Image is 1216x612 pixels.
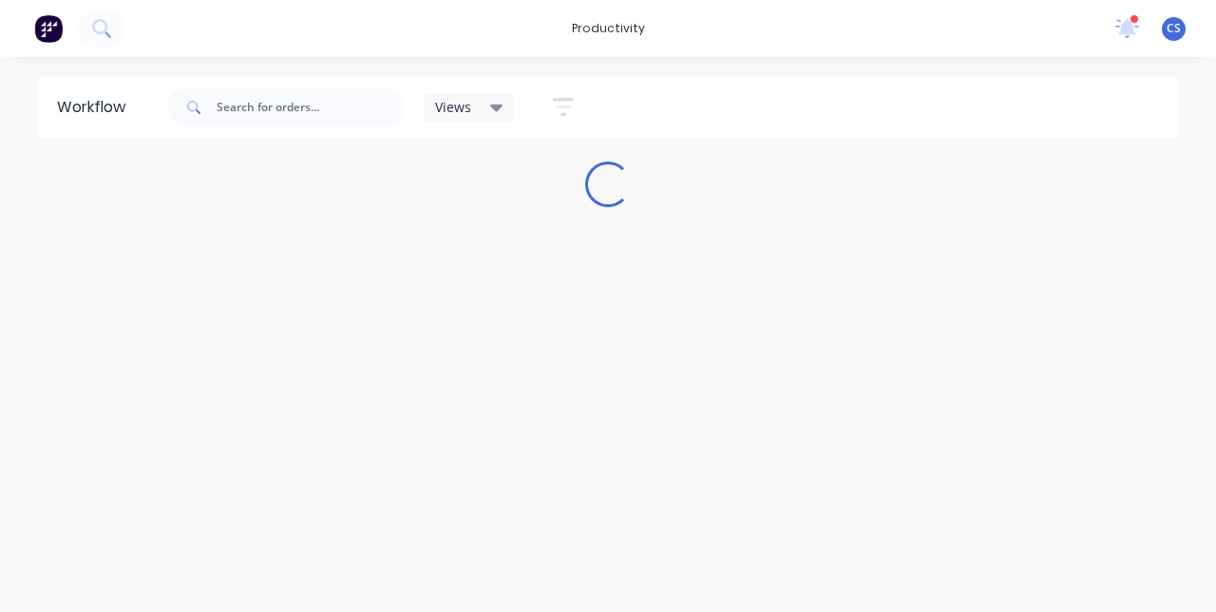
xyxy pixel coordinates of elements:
img: Factory [34,14,63,43]
input: Search for orders... [217,88,405,126]
div: Workflow [57,96,135,119]
span: CS [1167,20,1181,37]
div: productivity [562,14,655,43]
span: Views [435,97,471,117]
